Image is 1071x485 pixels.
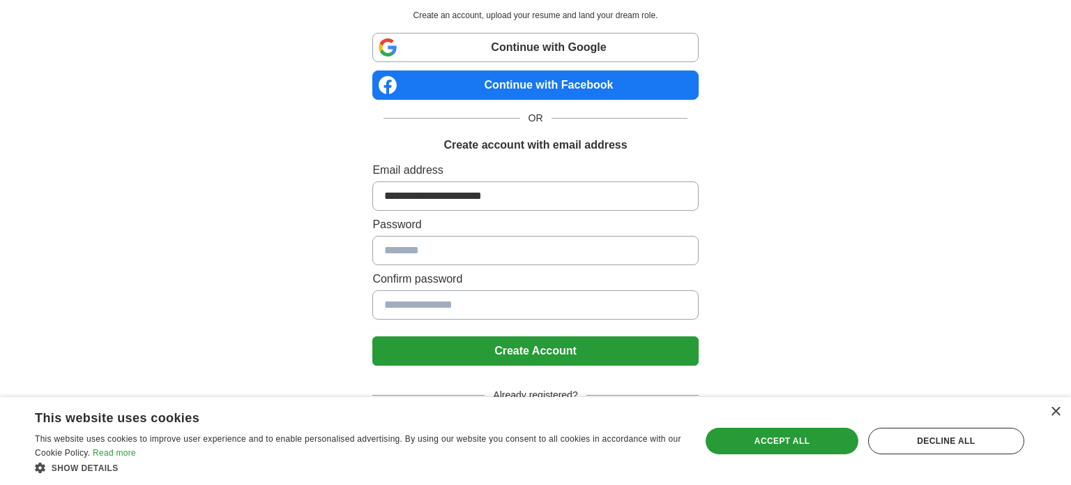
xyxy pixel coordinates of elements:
div: Decline all [868,428,1024,454]
label: Email address [372,162,698,179]
div: Close [1050,407,1061,417]
span: OR [520,111,552,126]
div: Show details [35,461,681,475]
div: This website uses cookies [35,405,646,426]
label: Password [372,216,698,233]
button: Create Account [372,336,698,366]
label: Confirm password [372,271,698,288]
div: Accept all [706,428,858,454]
span: Show details [52,463,119,473]
a: Continue with Facebook [372,70,698,100]
p: Create an account, upload your resume and land your dream role. [375,9,695,22]
span: Already registered? [485,388,586,403]
h1: Create account with email address [443,137,627,154]
a: Continue with Google [372,33,698,62]
span: This website uses cookies to improve user experience and to enable personalised advertising. By u... [35,434,681,458]
a: Read more, opens a new window [93,448,136,458]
